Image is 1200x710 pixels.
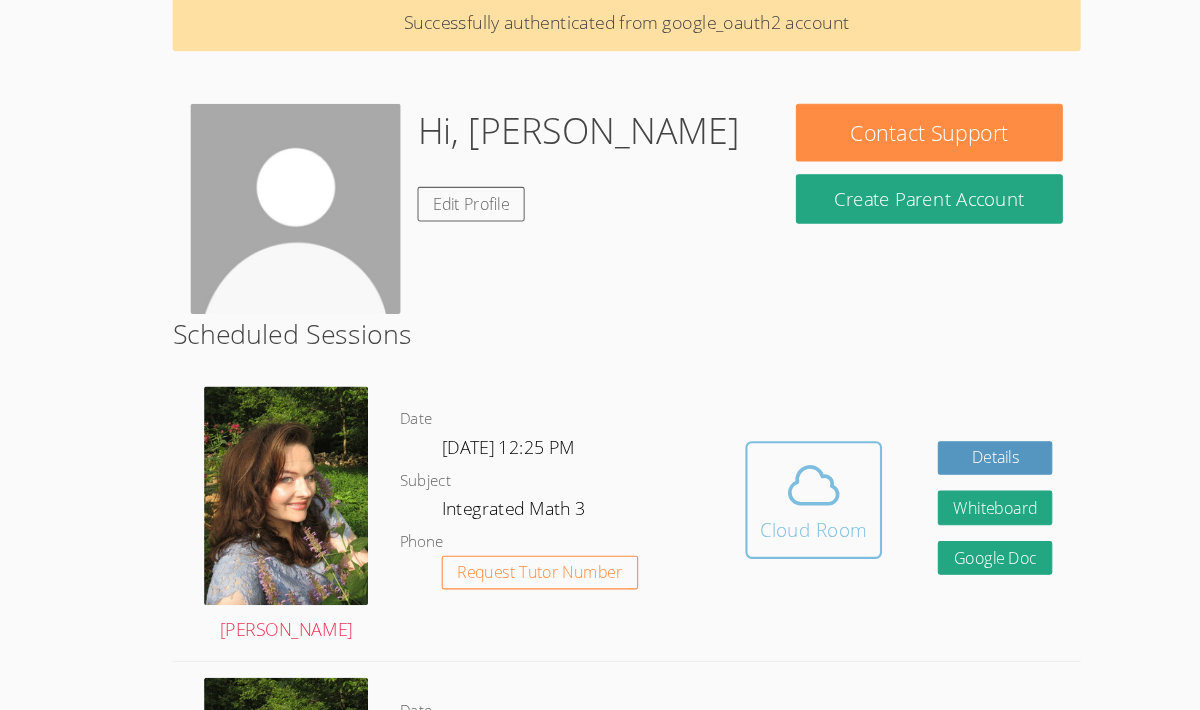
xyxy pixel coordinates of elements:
dt: Date [384,421,415,446]
img: images.png [185,133,385,333]
dd: Integrated Math 3 [424,504,565,538]
span: Request Tutor Number [439,571,596,586]
a: Details [896,454,1006,487]
button: Contact Support [761,133,1014,188]
img: a.JPG [198,402,354,610]
button: Create Parent Account [761,200,1014,247]
span: [DATE] 12:25 PM [424,448,551,471]
h1: Hi, [PERSON_NAME] [401,133,707,184]
button: Cloud Room [713,454,843,566]
button: Request Tutor Number [424,563,611,596]
a: Google Doc [896,549,1006,582]
h2: Scheduled Sessions [168,333,1032,371]
div: Cloud Room [727,524,829,552]
dt: Subject [384,480,433,505]
button: Whiteboard [896,501,1006,534]
a: Edit Profile [401,212,503,245]
a: [PERSON_NAME] [198,402,354,648]
dt: Phone [384,538,426,563]
p: Successfully authenticated from google_oauth2 account [168,30,1032,83]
